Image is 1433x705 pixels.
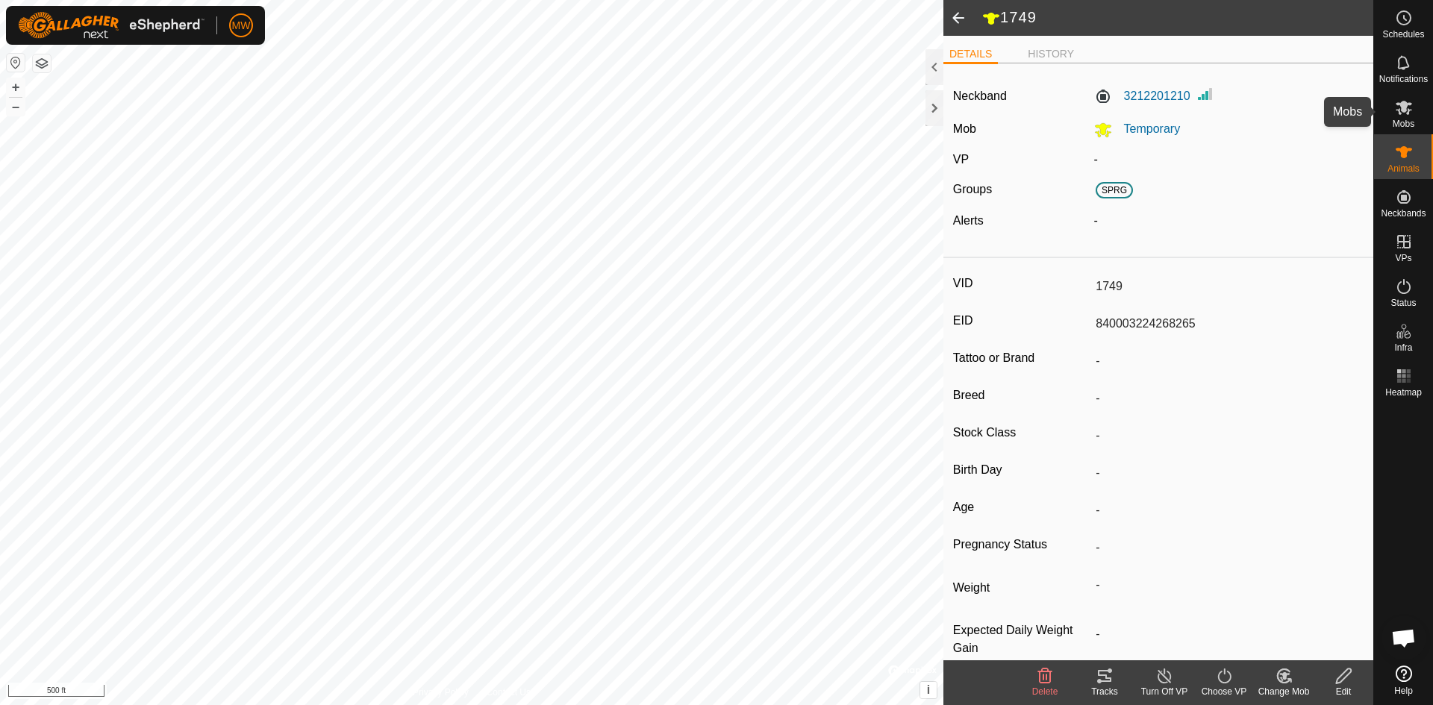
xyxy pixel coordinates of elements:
[33,54,51,72] button: Map Layers
[920,682,937,698] button: i
[1112,122,1181,135] span: Temporary
[7,98,25,116] button: –
[18,12,205,39] img: Gallagher Logo
[982,8,1373,28] h2: 1749
[1395,254,1411,263] span: VPs
[1381,209,1426,218] span: Neckbands
[7,78,25,96] button: +
[1254,685,1314,698] div: Change Mob
[1075,685,1134,698] div: Tracks
[953,386,1090,405] label: Breed
[1382,30,1424,39] span: Schedules
[953,423,1090,442] label: Stock Class
[953,274,1090,293] label: VID
[7,54,25,72] button: Reset Map
[1196,85,1214,103] img: Signal strength
[953,183,992,195] label: Groups
[953,535,1090,554] label: Pregnancy Status
[1374,659,1433,701] a: Help
[1390,298,1416,307] span: Status
[1088,212,1370,230] div: -
[232,18,251,34] span: MW
[487,686,531,699] a: Contact Us
[953,621,1090,657] label: Expected Daily Weight Gain
[953,87,1007,105] label: Neckband
[943,46,998,64] li: DETAILS
[953,311,1090,330] label: EID
[1394,686,1413,695] span: Help
[953,214,984,227] label: Alerts
[1094,153,1098,166] app-display-virtual-paddock-transition: -
[953,498,1090,517] label: Age
[1385,388,1422,397] span: Heatmap
[1314,685,1373,698] div: Edit
[953,348,1090,368] label: Tattoo or Brand
[1134,685,1194,698] div: Turn Off VP
[1032,686,1058,697] span: Delete
[1393,119,1414,128] span: Mobs
[1194,685,1254,698] div: Choose VP
[953,153,969,166] label: VP
[1022,46,1080,62] li: HISTORY
[953,572,1090,604] label: Weight
[413,686,469,699] a: Privacy Policy
[1096,182,1134,198] span: SPRG
[927,683,930,696] span: i
[1094,87,1190,105] label: 3212201210
[953,122,976,135] label: Mob
[1387,164,1420,173] span: Animals
[1382,615,1426,660] div: Open chat
[953,460,1090,480] label: Birth Day
[1394,343,1412,352] span: Infra
[1379,75,1428,84] span: Notifications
